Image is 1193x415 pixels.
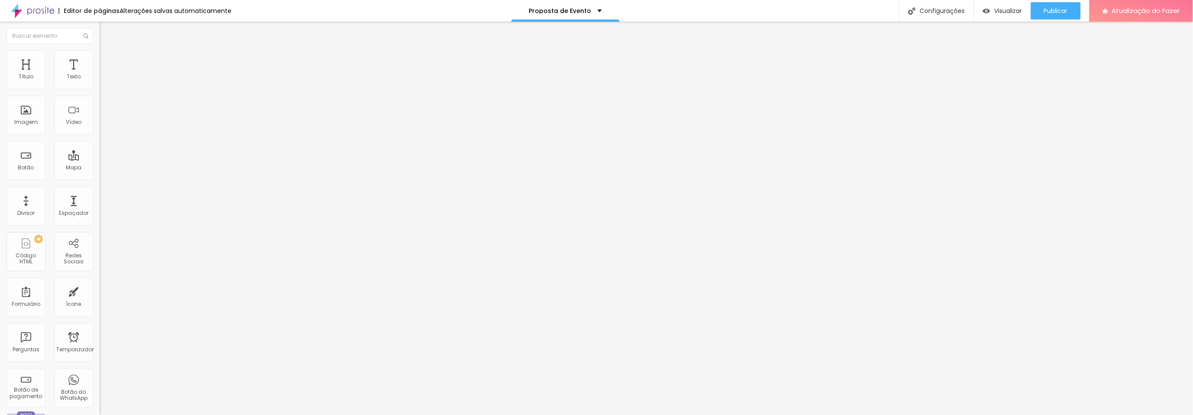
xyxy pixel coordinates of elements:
font: Configurações [920,6,965,15]
font: Redes Sociais [64,252,84,265]
font: Texto [67,73,81,80]
input: Buscar elemento [7,28,93,44]
iframe: Editor [100,22,1193,415]
font: Mapa [66,164,81,171]
font: Proposta de Evento [529,6,591,15]
font: Espaçador [59,209,88,217]
font: Temporizador [56,346,94,353]
font: Publicar [1044,6,1068,15]
font: Atualização do Fazer [1112,6,1180,15]
button: Publicar [1031,2,1081,19]
img: Ícone [83,33,88,39]
font: Botão [18,164,34,171]
font: Botão do WhatsApp [60,388,88,402]
font: Divisor [17,209,35,217]
font: Editor de páginas [64,6,120,15]
font: Perguntas [13,346,39,353]
font: Título [19,73,33,80]
font: Visualizar [995,6,1022,15]
font: Formulário [12,300,40,308]
font: Botão de pagamento [10,386,42,399]
font: Código HTML [16,252,36,265]
font: Alterações salvas automaticamente [120,6,231,15]
button: Visualizar [974,2,1031,19]
font: Vídeo [66,118,81,126]
img: Ícone [908,7,916,15]
font: Imagem [14,118,38,126]
font: Ícone [66,300,81,308]
img: view-1.svg [983,7,990,15]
